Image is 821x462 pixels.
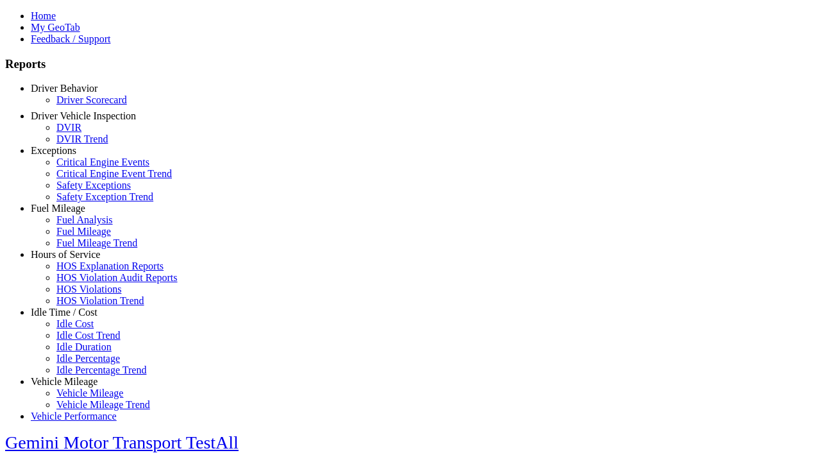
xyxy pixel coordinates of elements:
[56,388,123,398] a: Vehicle Mileage
[31,411,117,422] a: Vehicle Performance
[56,295,144,306] a: HOS Violation Trend
[56,191,153,202] a: Safety Exception Trend
[56,237,137,248] a: Fuel Mileage Trend
[56,353,120,364] a: Idle Percentage
[5,57,816,71] h3: Reports
[56,364,146,375] a: Idle Percentage Trend
[56,133,108,144] a: DVIR Trend
[56,318,94,329] a: Idle Cost
[56,341,112,352] a: Idle Duration
[56,272,178,283] a: HOS Violation Audit Reports
[56,399,150,410] a: Vehicle Mileage Trend
[31,249,100,260] a: Hours of Service
[31,83,97,94] a: Driver Behavior
[56,94,127,105] a: Driver Scorecard
[31,203,85,214] a: Fuel Mileage
[56,168,172,179] a: Critical Engine Event Trend
[56,214,113,225] a: Fuel Analysis
[31,22,80,33] a: My GeoTab
[56,157,149,167] a: Critical Engine Events
[31,110,136,121] a: Driver Vehicle Inspection
[56,284,121,295] a: HOS Violations
[31,10,56,21] a: Home
[56,122,81,133] a: DVIR
[56,261,164,271] a: HOS Explanation Reports
[31,376,97,387] a: Vehicle Mileage
[5,432,239,452] a: Gemini Motor Transport TestAll
[56,330,121,341] a: Idle Cost Trend
[56,180,131,191] a: Safety Exceptions
[31,307,97,318] a: Idle Time / Cost
[56,226,111,237] a: Fuel Mileage
[31,145,76,156] a: Exceptions
[31,33,110,44] a: Feedback / Support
